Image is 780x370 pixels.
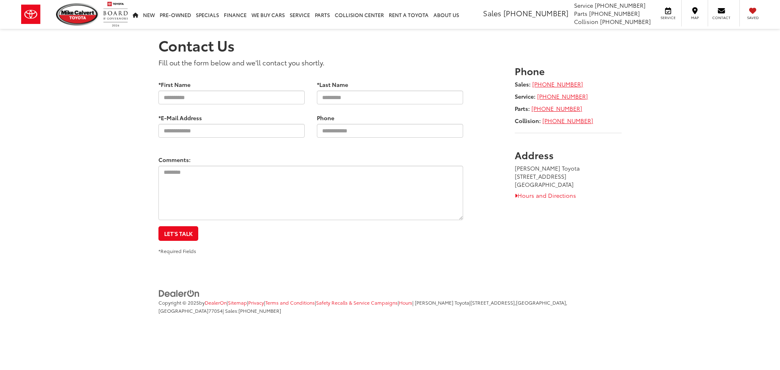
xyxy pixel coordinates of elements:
span: | [264,299,315,306]
a: [PHONE_NUMBER] [542,117,593,125]
span: [GEOGRAPHIC_DATA] [158,307,208,314]
strong: Collision: [515,117,541,125]
span: Service [659,15,677,20]
span: | [247,299,264,306]
small: *Required Fields [158,247,196,254]
h3: Phone [515,65,622,76]
label: *First Name [158,80,191,89]
h1: Contact Us [158,37,622,53]
span: | [PERSON_NAME] Toyota [412,299,469,306]
span: | [227,299,247,306]
label: *E-Mail Address [158,114,202,122]
a: Hours [399,299,412,306]
h3: Address [515,149,622,160]
span: [PHONE_NUMBER] [595,1,646,9]
a: [PHONE_NUMBER] [531,104,582,113]
a: [PHONE_NUMBER] [532,80,583,88]
span: Service [574,1,593,9]
span: Saved [744,15,762,20]
label: Comments: [158,156,191,164]
span: [PHONE_NUMBER] [600,17,651,26]
span: | [315,299,398,306]
address: [PERSON_NAME] Toyota [STREET_ADDRESS] [GEOGRAPHIC_DATA] [515,164,622,188]
img: DealerOn [158,289,200,298]
p: Fill out the form below and we'll contact you shortly. [158,57,463,67]
span: [GEOGRAPHIC_DATA], [516,299,567,306]
strong: Service: [515,92,535,100]
a: Hours and Directions [515,191,576,199]
span: [PHONE_NUMBER] [238,307,281,314]
button: Let's Talk [158,226,198,241]
span: [STREET_ADDRESS], [470,299,516,306]
span: [PHONE_NUMBER] [503,8,568,18]
span: by [199,299,227,306]
span: Sales [483,8,501,18]
a: Safety Recalls & Service Campaigns, Opens in a new tab [316,299,398,306]
span: Copyright © 2025 [158,299,199,306]
label: Phone [317,114,334,122]
a: Terms and Conditions [265,299,315,306]
a: [PHONE_NUMBER] [537,92,588,100]
span: 77054 [208,307,223,314]
span: | Sales: [223,307,281,314]
span: Parts [574,9,587,17]
a: DealerOn Home Page [205,299,227,306]
a: Privacy [248,299,264,306]
strong: Sales: [515,80,531,88]
span: Contact [712,15,730,20]
span: Map [686,15,704,20]
img: Mike Calvert Toyota [56,3,99,26]
span: [PHONE_NUMBER] [589,9,640,17]
span: | [398,299,412,306]
span: Collision [574,17,598,26]
label: *Last Name [317,80,348,89]
strong: Parts: [515,104,530,113]
a: Sitemap [228,299,247,306]
a: DealerOn [158,289,200,297]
